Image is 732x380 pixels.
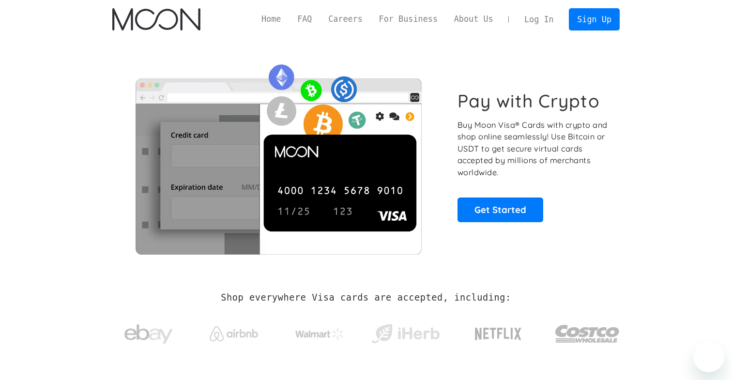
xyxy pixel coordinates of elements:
img: ebay [124,319,173,350]
a: iHerb [369,312,442,351]
a: Airbnb [198,317,270,346]
img: Netflix [474,322,522,346]
a: Home [253,13,289,25]
a: FAQ [289,13,320,25]
img: Moon Cards let you spend your crypto anywhere Visa is accepted. [112,58,444,254]
img: Moon Logo [112,8,200,30]
a: Log In [516,9,562,30]
a: For Business [371,13,446,25]
img: Airbnb [210,326,258,341]
a: Costco [555,306,620,357]
a: Walmart [284,319,356,345]
p: Buy Moon Visa® Cards with crypto and shop online seamlessly! Use Bitcoin or USDT to get secure vi... [457,119,609,179]
img: Walmart [295,328,344,340]
h2: Shop everywhere Visa cards are accepted, including: [221,292,511,303]
a: About Us [446,13,502,25]
h1: Pay with Crypto [457,90,600,112]
img: iHerb [369,321,442,347]
iframe: Button to launch messaging window [693,341,724,372]
a: Sign Up [569,8,619,30]
img: Costco [555,316,620,352]
a: ebay [112,309,184,354]
a: Get Started [457,198,543,222]
a: Netflix [455,312,542,351]
a: home [112,8,200,30]
a: Careers [320,13,370,25]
